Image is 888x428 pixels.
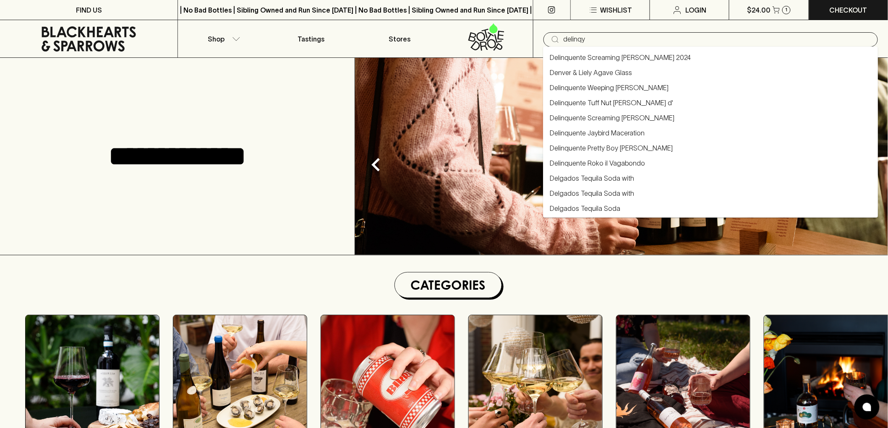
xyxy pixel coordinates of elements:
p: Login [686,5,707,15]
p: Stores [389,34,411,44]
img: bubble-icon [863,403,871,411]
a: Stores [355,20,444,57]
a: Delinquente Screaming [PERSON_NAME] [550,113,674,123]
button: Previous [359,148,393,182]
a: Delgados Tequila Soda with [550,188,634,198]
input: Try "Pinot noir" [564,33,871,46]
a: Delinquente Tuff Nut [PERSON_NAME] d' [550,98,673,108]
p: $24.00 [747,5,771,15]
p: Shop [208,34,225,44]
p: Checkout [830,5,867,15]
p: FIND US [76,5,102,15]
p: 1 [785,8,787,12]
a: Delinquente Weeping [PERSON_NAME] [550,83,669,93]
a: Delgados Tequila Soda with [550,173,634,183]
h1: Categories [398,276,498,294]
button: Shop [178,20,266,57]
p: Wishlist [600,5,632,15]
a: Denver & Liely Agave Glass [550,67,632,78]
a: Tastings [267,20,355,57]
a: Delinquente Screaming [PERSON_NAME] 2024 [550,52,691,62]
p: Tastings [298,34,324,44]
a: Delinquente Pretty Boy [PERSON_NAME] [550,143,673,153]
a: Delinquente Jaybird Maceration [550,128,645,138]
a: Delinquente Roko il Vagabondo [550,158,645,168]
a: Delgados Tequila Soda [550,203,620,213]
